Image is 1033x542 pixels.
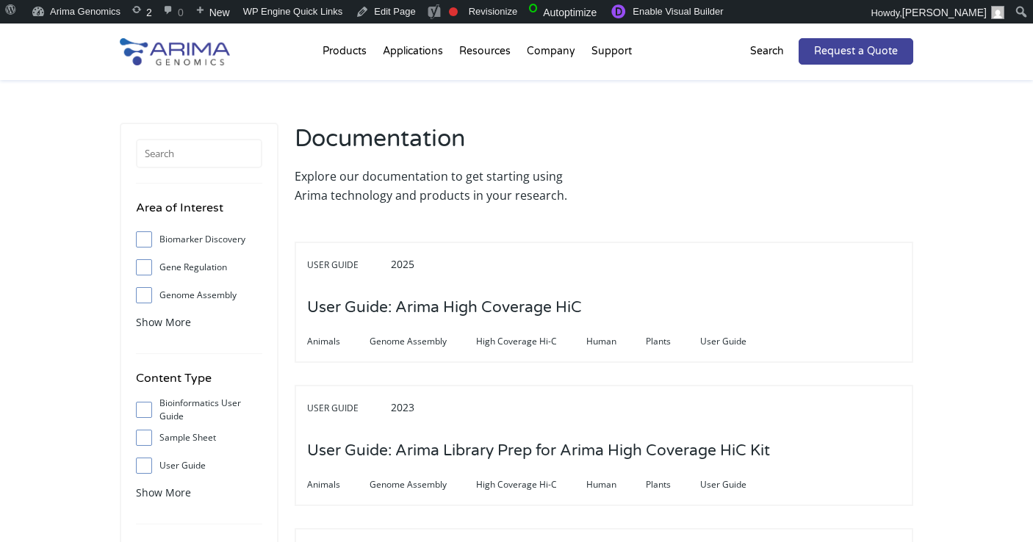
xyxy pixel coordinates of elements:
[120,38,230,65] img: Arima-Genomics-logo
[136,139,262,168] input: Search
[700,333,776,350] span: User Guide
[307,256,388,274] span: User Guide
[370,333,476,350] span: Genome Assembly
[136,256,262,278] label: Gene Regulation
[136,369,262,399] h4: Content Type
[136,284,262,306] label: Genome Assembly
[307,300,582,316] a: User Guide: Arima High Coverage HiC
[391,257,414,271] span: 2025
[307,428,770,474] h3: User Guide: Arima Library Prep for Arima High Coverage HiC Kit
[136,427,262,449] label: Sample Sheet
[750,42,784,61] p: Search
[307,476,370,494] span: Animals
[391,400,414,414] span: 2023
[136,399,262,421] label: Bioinformatics User Guide
[295,123,597,167] h2: Documentation
[136,315,191,329] span: Show More
[136,485,191,499] span: Show More
[307,443,770,459] a: User Guide: Arima Library Prep for Arima High Coverage HiC Kit
[370,476,476,494] span: Genome Assembly
[136,455,262,477] label: User Guide
[586,333,646,350] span: Human
[136,228,262,250] label: Biomarker Discovery
[136,198,262,228] h4: Area of Interest
[646,476,700,494] span: Plants
[799,38,913,65] a: Request a Quote
[586,476,646,494] span: Human
[902,7,987,18] span: [PERSON_NAME]
[476,333,586,350] span: High Coverage Hi-C
[295,167,597,205] p: Explore our documentation to get starting using Arima technology and products in your research.
[449,7,458,16] div: Focus keyphrase not set
[307,285,582,330] h3: User Guide: Arima High Coverage HiC
[646,333,700,350] span: Plants
[476,476,586,494] span: High Coverage Hi-C
[307,400,388,417] span: User Guide
[307,333,370,350] span: Animals
[700,476,776,494] span: User Guide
